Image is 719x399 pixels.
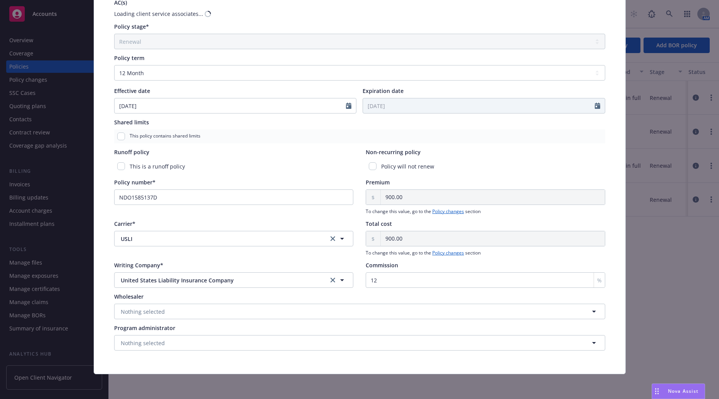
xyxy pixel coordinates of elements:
[121,308,165,316] span: Nothing selected
[114,324,175,332] span: Program administrator
[114,179,156,186] span: Policy number*
[114,293,144,300] span: Wholesaler
[366,249,605,256] span: To change this value, go to the section
[366,261,398,269] span: Commission
[366,220,392,227] span: Total cost
[366,208,605,215] span: To change this value, go to the section
[652,384,705,399] button: Nova Assist
[432,208,464,215] a: Policy changes
[366,148,421,156] span: Non-recurring policy
[114,54,144,62] span: Policy term
[114,304,605,319] button: Nothing selected
[114,87,150,95] span: Effective date
[114,231,354,246] button: USLIclear selection
[114,10,203,18] div: Loading client service associates...
[114,119,149,126] span: Shared limits
[363,87,404,95] span: Expiration date
[114,129,605,143] div: This policy contains shared limits
[114,261,163,269] span: Writing Company*
[381,231,605,246] input: 0.00
[381,190,605,205] input: 0.00
[346,103,351,109] svg: Calendar
[597,276,602,284] span: %
[114,159,354,174] div: This is a runoff policy
[366,179,390,186] span: Premium
[115,98,346,113] input: MM/DD/YYYY
[432,249,464,256] a: Policy changes
[328,275,337,285] a: clear selection
[121,276,316,284] span: United States Liability Insurance Company
[595,103,600,109] svg: Calendar
[328,234,337,243] a: clear selection
[114,23,149,30] span: Policy stage*
[668,388,698,394] span: Nova Assist
[652,384,662,399] div: Drag to move
[366,159,605,174] div: Policy will not renew
[114,220,135,227] span: Carrier*
[114,272,354,288] button: United States Liability Insurance Companyclear selection
[363,98,595,113] input: MM/DD/YYYY
[121,235,316,243] span: USLI
[114,335,605,351] button: Nothing selected
[121,339,165,347] span: Nothing selected
[114,148,149,156] span: Runoff policy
